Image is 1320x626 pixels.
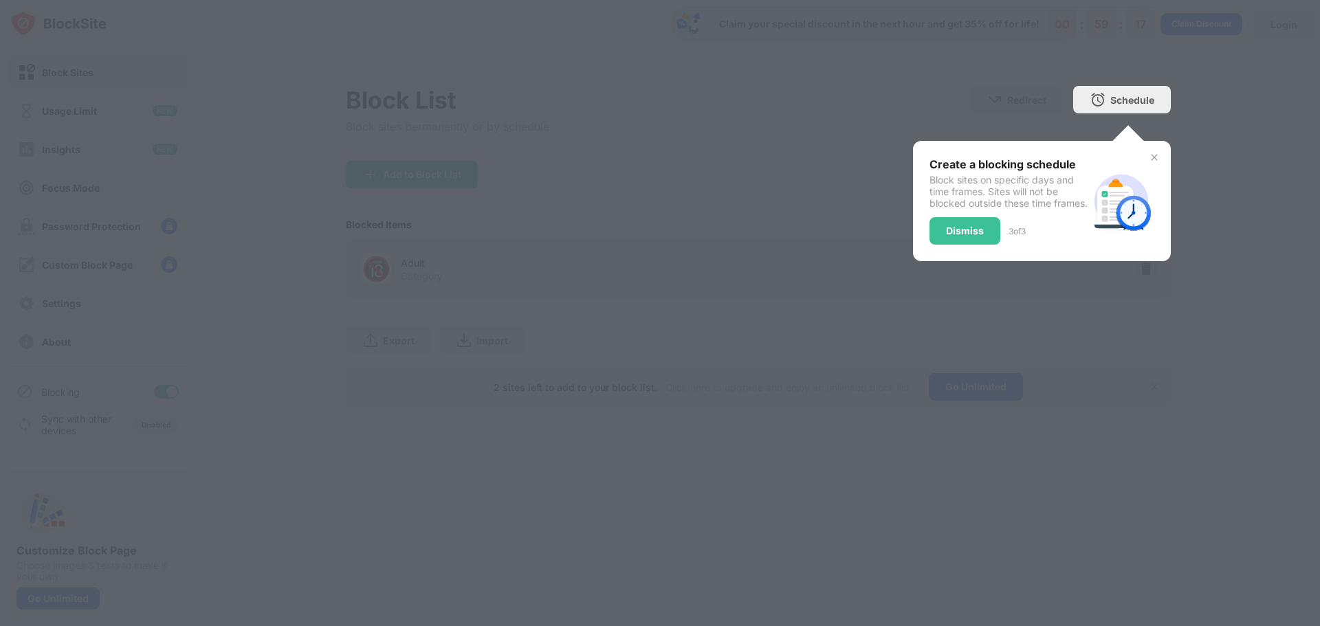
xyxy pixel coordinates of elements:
div: Schedule [1110,94,1154,106]
div: Block sites on specific days and time frames. Sites will not be blocked outside these time frames. [929,174,1088,209]
img: x-button.svg [1149,152,1160,163]
img: schedule.svg [1088,168,1154,234]
div: 3 of 3 [1009,226,1026,236]
div: Dismiss [946,225,984,236]
div: Create a blocking schedule [929,157,1088,171]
